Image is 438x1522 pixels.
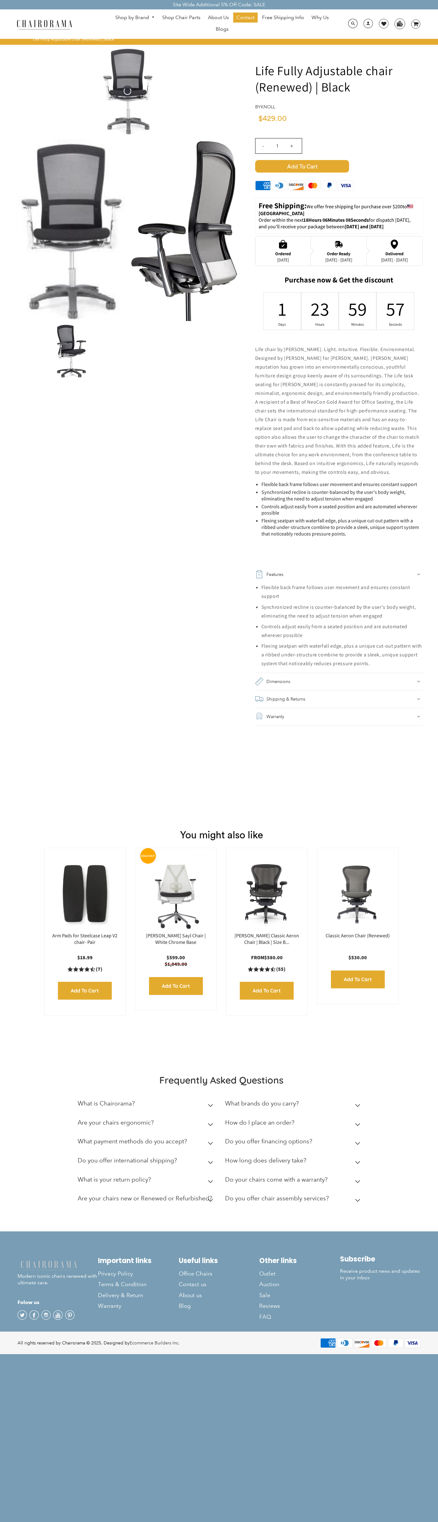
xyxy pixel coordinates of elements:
[142,854,210,933] img: Herman Miller Sayl Chair | White Chrome Base - chairorama
[255,160,423,173] button: Add to Cart
[255,673,423,690] summary: Dimensions
[259,1302,280,1310] span: Reviews
[261,489,405,502] span: Synchronized recline is counter-balanced by the user's body weight, eliminating the need to adjus...
[78,1152,215,1172] summary: Do you offer international shipping?
[78,1133,215,1152] summary: What payment methods do you accept?
[312,14,329,21] span: Why Us
[255,345,423,477] p: Life chair by [PERSON_NAME]. Light. Intuitive. Flexible. Environmental. Designed by [PERSON_NAME]...
[325,257,352,262] div: [DATE] - [DATE]
[17,324,124,386] img: Life Fully Adjustable chair (Renewed) | Black - chairorama
[179,1256,259,1265] h2: Useful links
[261,104,275,110] a: knoll
[98,1279,178,1290] a: Terms & Condition
[232,966,301,972] a: 4.5 rating (55 votes)
[261,481,417,488] span: Flexible back frame follows user movement and ensures constant support
[205,13,232,23] a: About Us
[264,954,283,961] span: $580.00
[98,1268,178,1279] a: Privacy Policy
[142,854,210,933] a: Herman Miller Sayl Chair | White Chrome Base - chairorama Herman Miller Sayl Chair | White Chrome...
[225,1115,363,1134] summary: How do I place an order?
[259,210,304,217] strong: [GEOGRAPHIC_DATA]
[98,1281,147,1288] span: Terms & Condition
[259,1313,271,1321] span: FAQ
[395,19,405,28] img: WhatsApp_Image_2024-07-12_at_16.23.01.webp
[259,217,419,230] p: Order within the next for dispatch [DATE], and you'll receive your package between
[78,1095,215,1115] summary: What is Chairorama?
[255,566,423,583] summary: Features
[234,932,299,945] a: [PERSON_NAME] Classic Aeron Chair | Black | Size B...
[353,297,362,321] div: 59
[391,322,399,327] div: Seconds
[325,251,352,256] div: Order Ready
[146,932,206,945] a: [PERSON_NAME] Sayl Chair | White Chrome Base
[98,1290,178,1301] a: Delivery & Return
[78,1115,215,1134] summary: Are your chairs ergonomic?
[17,140,124,321] img: Life Fully Adjustable chair (Renewed) | Black - chairorama
[255,62,423,95] h1: Life Fully Adjustable chair (Renewed) | Black
[5,822,438,841] h1: You might also like
[275,251,291,256] div: Ordered
[262,14,304,21] span: Free Shipping Info
[255,712,263,720] img: guarantee.png
[52,932,117,945] a: Arm Pads for Steelcase Leap V2 chair- Pair
[232,854,301,933] img: Herman Miller Classic Aeron Chair | Black | Size B (Renewed) - chairorama
[225,1095,363,1115] summary: What brands do you carry?
[259,1281,279,1288] span: Auction
[51,966,119,972] a: 4.4 rating (7 votes)
[18,1260,98,1286] p: Modern iconic chairs renewed with ultimate care.
[255,138,271,153] input: -
[179,1279,259,1290] a: Contact us
[236,14,255,21] span: Contact
[259,1270,276,1277] span: Outlet
[307,203,403,210] span: We offer free shipping for purchase over $200
[391,297,399,321] div: 57
[13,19,76,30] img: chairorama
[179,1301,259,1311] a: Blog
[278,322,286,327] div: Days
[259,1256,340,1265] h2: Other links
[225,1157,306,1164] h2: How long does delivery take?
[259,13,307,23] a: Free Shipping Info
[381,257,408,262] div: [DATE] - [DATE]
[255,690,423,708] summary: Shipping & Returns
[261,623,407,639] span: Controls adjust easily from a seated position and are automated wherever possible
[266,712,284,721] h2: Warranty
[225,1152,363,1172] summary: How long does delivery take?
[101,87,154,94] a: Life Fully Adjustable chair (Renewed) | Black - chairorama
[266,677,290,686] h2: Dimensions
[159,13,204,23] a: Shop Chair Parts
[261,604,416,619] span: Synchronized recline is counter-balanced by the user's body weight, eliminating the need to adjus...
[276,966,286,973] span: (55)
[259,1292,270,1299] span: Sale
[51,854,119,933] a: Arm Pads for Steelcase Leap V2 chair- Pair - chairorama Arm Pads for Steelcase Leap V2 chair- Pai...
[225,1195,329,1202] h2: Do you offer chair assembly services?
[232,955,301,961] p: From
[261,643,422,667] span: Flexing seatpan with waterfall edge, plus a unique cut-out pattern with a ribbed under-structure ...
[308,13,332,23] a: Why Us
[255,104,423,110] h4: by
[112,13,158,23] a: Shop by Brand
[179,1302,191,1310] span: Blog
[316,322,324,327] div: Hours
[98,1256,178,1265] h2: Important links
[316,297,324,321] div: 23
[98,1301,178,1311] a: Warranty
[259,1301,340,1311] a: Reviews
[131,140,238,321] img: Life Fully Adjustable chair (Renewed) | Black - chairorama
[18,1340,180,1346] div: All rights reserved by Chairorama © 2025. Designed by
[348,954,367,961] span: $530.00
[78,1195,212,1202] h2: Are your chairs new or Renewed or Refurbished?
[255,708,423,725] summary: Warranty
[261,517,419,537] span: Flexing seatpan with waterfall edge, plus a unique cut-out pattern with a ribbed under-structure ...
[208,14,229,21] span: About Us
[261,503,417,516] span: Controls adjust easily from a seated position and are automated wherever possible
[78,1100,135,1107] h2: What is Chairorama?
[266,570,283,579] h2: Features
[353,322,362,327] div: Minutes
[259,1290,340,1301] a: Sale
[78,1176,151,1183] h2: What is your return policy?
[98,1270,133,1277] span: Privacy Policy
[78,1138,187,1145] h2: What payment methods do you accept?
[78,1190,215,1209] summary: Are your chairs new or Renewed or Refurbished?
[340,1255,420,1263] h2: Subscribe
